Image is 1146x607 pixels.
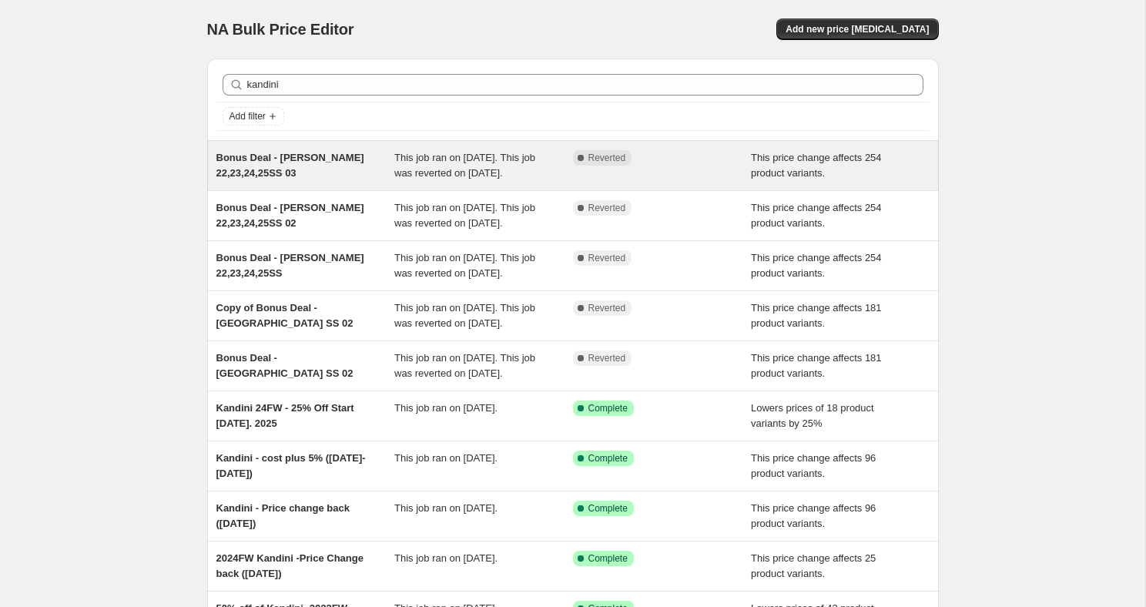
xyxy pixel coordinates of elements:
[216,152,364,179] span: Bonus Deal - [PERSON_NAME] 22,23,24,25SS 03
[588,452,628,464] span: Complete
[751,252,882,279] span: This price change affects 254 product variants.
[216,252,364,279] span: Bonus Deal - [PERSON_NAME] 22,23,24,25SS
[776,18,938,40] button: Add new price [MEDICAL_DATA]
[394,502,498,514] span: This job ran on [DATE].
[588,202,626,214] span: Reverted
[751,552,876,579] span: This price change affects 25 product variants.
[588,252,626,264] span: Reverted
[216,402,354,429] span: Kandini 24FW - 25% Off Start [DATE]. 2025
[394,452,498,464] span: This job ran on [DATE].
[751,402,874,429] span: Lowers prices of 18 product variants by 25%
[394,302,535,329] span: This job ran on [DATE]. This job was reverted on [DATE].
[751,452,876,479] span: This price change affects 96 product variants.
[751,502,876,529] span: This price change affects 96 product variants.
[394,202,535,229] span: This job ran on [DATE]. This job was reverted on [DATE].
[751,302,882,329] span: This price change affects 181 product variants.
[751,352,882,379] span: This price change affects 181 product variants.
[394,252,535,279] span: This job ran on [DATE]. This job was reverted on [DATE].
[751,202,882,229] span: This price change affects 254 product variants.
[216,202,364,229] span: Bonus Deal - [PERSON_NAME] 22,23,24,25SS 02
[394,352,535,379] span: This job ran on [DATE]. This job was reverted on [DATE].
[216,302,354,329] span: Copy of Bonus Deal - [GEOGRAPHIC_DATA] SS 02
[588,502,628,515] span: Complete
[751,152,882,179] span: This price change affects 254 product variants.
[216,352,354,379] span: Bonus Deal - [GEOGRAPHIC_DATA] SS 02
[588,152,626,164] span: Reverted
[394,552,498,564] span: This job ran on [DATE].
[230,110,266,122] span: Add filter
[216,502,350,529] span: Kandini - Price change back ([DATE])
[588,552,628,565] span: Complete
[216,552,364,579] span: 2024FW Kandini -Price Change back ([DATE])
[588,402,628,414] span: Complete
[786,23,929,35] span: Add new price [MEDICAL_DATA]
[216,452,366,479] span: Kandini - cost plus 5% ([DATE]-[DATE])
[588,352,626,364] span: Reverted
[207,21,354,38] span: NA Bulk Price Editor
[394,402,498,414] span: This job ran on [DATE].
[394,152,535,179] span: This job ran on [DATE]. This job was reverted on [DATE].
[588,302,626,314] span: Reverted
[223,107,284,126] button: Add filter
